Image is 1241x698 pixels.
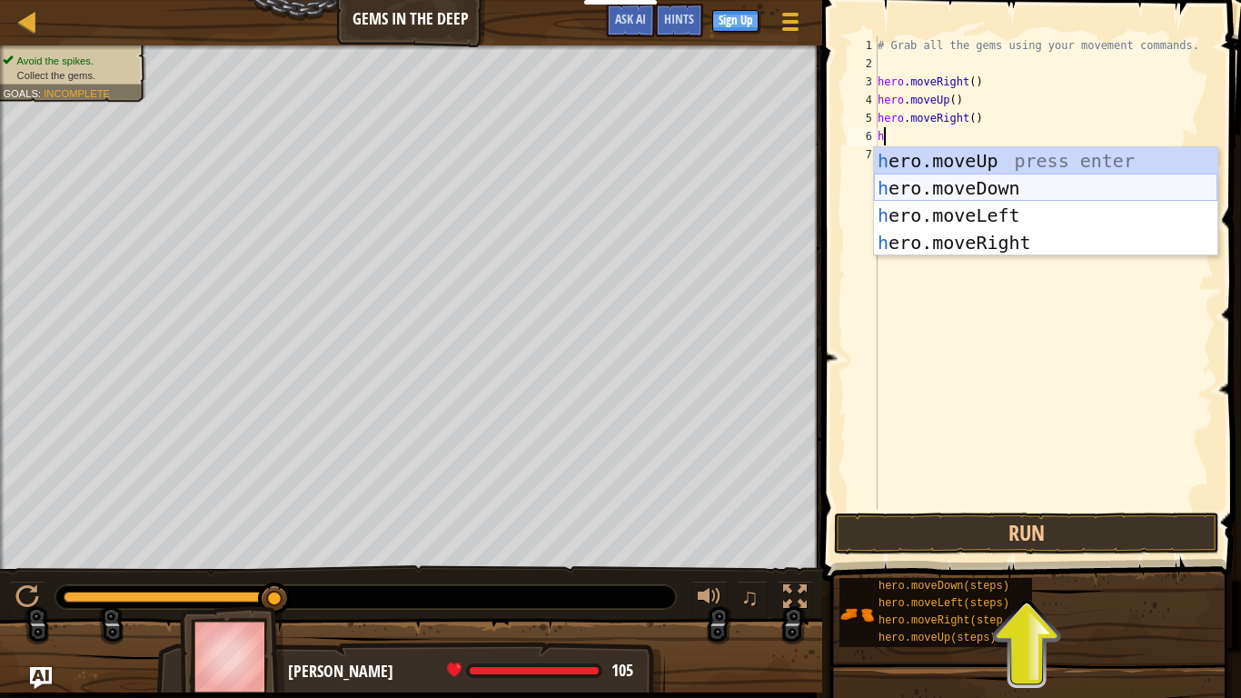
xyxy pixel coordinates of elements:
span: hero.moveRight(steps) [879,614,1016,627]
div: [PERSON_NAME] [288,660,647,683]
span: hero.moveUp(steps) [879,632,997,644]
span: Avoid the spikes. [17,55,94,66]
button: Adjust volume [691,581,728,618]
span: Ask AI [615,10,646,27]
button: Ctrl + P: Pause [9,581,45,618]
span: ♫ [740,583,759,611]
button: Show game menu [768,4,813,46]
div: 1 [848,36,878,55]
button: Run [834,513,1219,554]
img: portrait.png [839,597,874,632]
button: Ask AI [30,667,52,689]
span: Goals [3,87,38,99]
div: 7 [848,145,878,164]
button: Ask AI [606,4,655,37]
div: 5 [848,109,878,127]
div: 3 [848,73,878,91]
span: Collect the gems. [17,69,96,81]
div: 6 [848,127,878,145]
button: ♫ [737,581,768,618]
button: Toggle fullscreen [777,581,813,618]
button: Sign Up [712,10,759,32]
span: Incomplete [44,87,110,99]
div: 2 [848,55,878,73]
span: Hints [664,10,694,27]
li: Collect the gems. [3,68,135,83]
li: Avoid the spikes. [3,54,135,68]
div: health: 105 / 105 [447,663,633,679]
span: hero.moveDown(steps) [879,580,1009,593]
div: 4 [848,91,878,109]
span: 105 [611,659,633,682]
span: : [38,87,44,99]
span: hero.moveLeft(steps) [879,597,1009,610]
